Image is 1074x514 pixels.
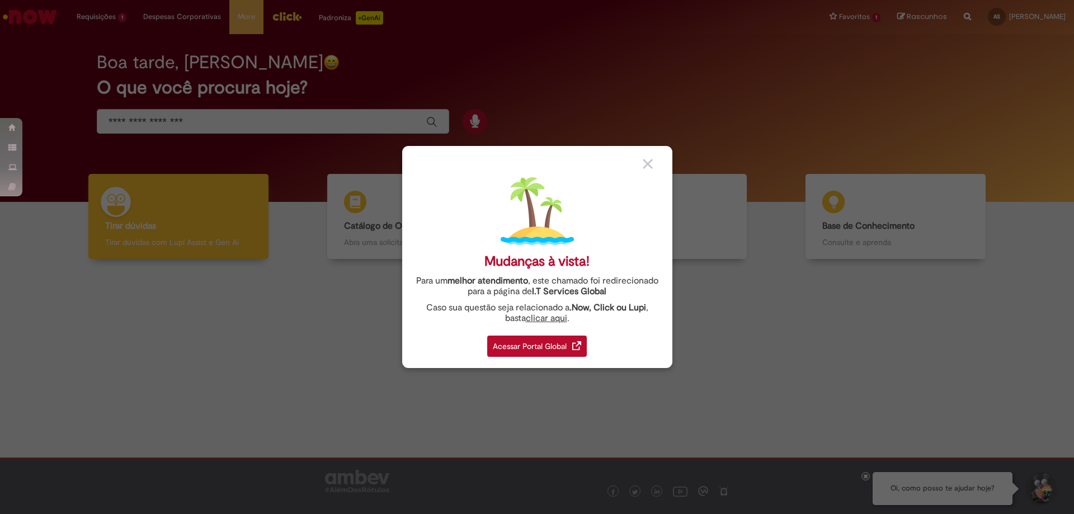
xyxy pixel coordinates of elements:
strong: .Now, Click ou Lupi [569,302,646,313]
div: Caso sua questão seja relacionado a , basta . [411,303,664,324]
a: clicar aqui [526,306,567,324]
a: Acessar Portal Global [487,329,587,357]
img: island.png [501,175,574,248]
img: redirect_link.png [572,341,581,350]
strong: melhor atendimento [447,275,528,286]
div: Mudanças à vista! [484,253,590,270]
img: close_button_grey.png [643,159,653,169]
a: I.T Services Global [532,280,606,297]
div: Acessar Portal Global [487,336,587,357]
div: Para um , este chamado foi redirecionado para a página de [411,276,664,297]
